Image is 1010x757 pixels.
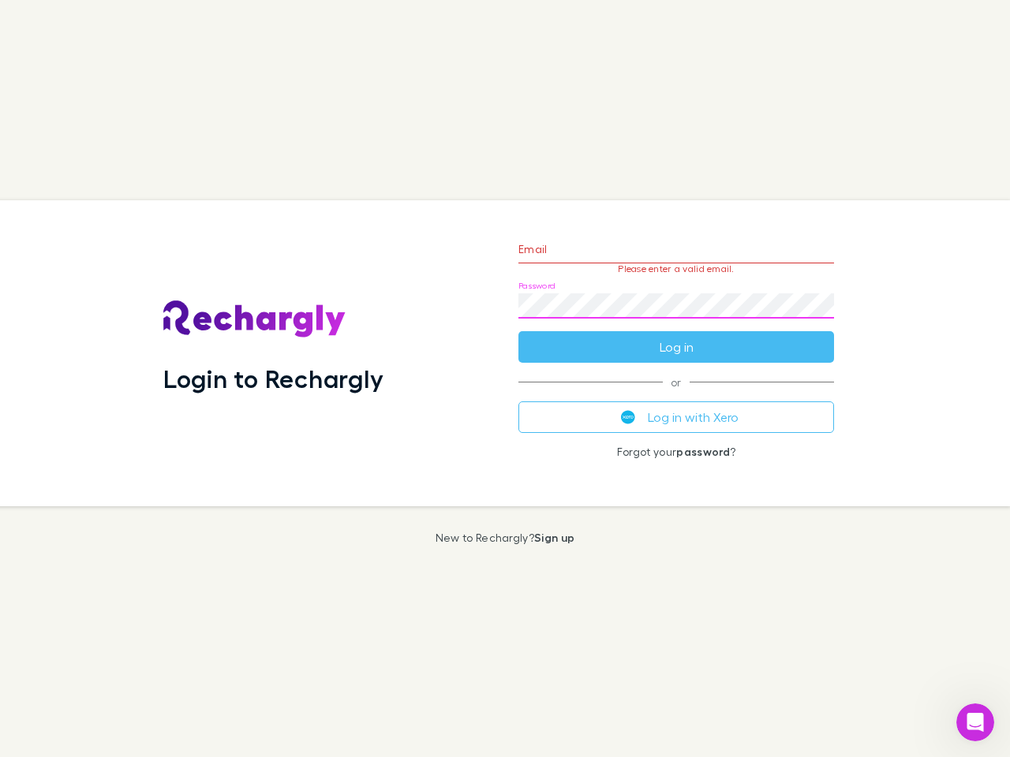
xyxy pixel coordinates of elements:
[956,703,994,741] iframe: Intercom live chat
[518,446,834,458] p: Forgot your ?
[518,382,834,382] span: or
[163,364,383,393] h1: Login to Rechargly
[518,280,555,292] label: Password
[518,401,834,433] button: Log in with Xero
[676,445,730,458] a: password
[518,331,834,363] button: Log in
[534,531,574,544] a: Sign up
[436,531,575,544] p: New to Rechargly?
[163,300,346,338] img: Rechargly's Logo
[621,410,635,424] img: Xero's logo
[518,263,834,274] p: Please enter a valid email.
